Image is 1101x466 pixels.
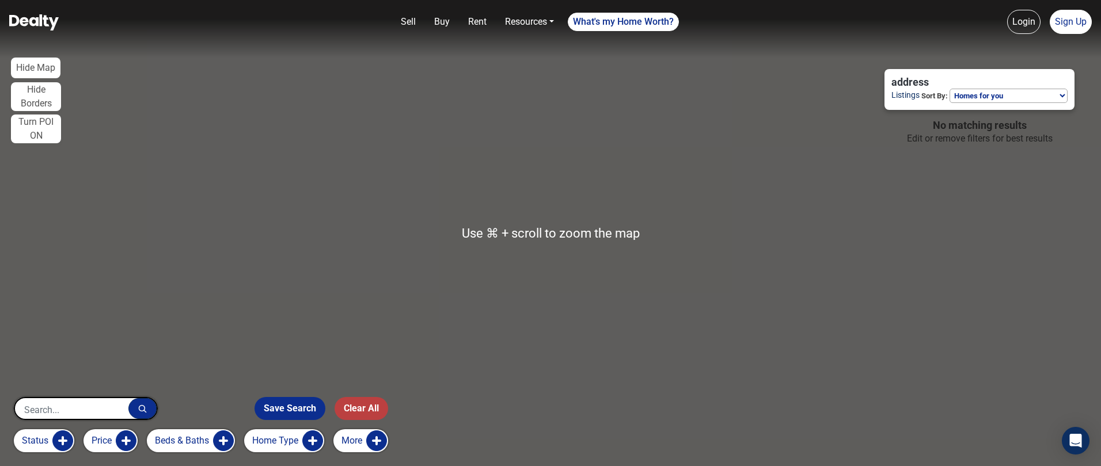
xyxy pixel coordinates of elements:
button: Turn POI ON [11,114,61,143]
iframe: BigID CMP Widget [6,431,40,466]
a: Sell [396,10,420,33]
div: Open Intercom Messenger [1062,427,1089,454]
button: Home Type [244,429,324,452]
a: Rent [464,10,491,33]
button: More [333,429,388,452]
button: Clear All [335,397,388,420]
a: Login [1007,10,1041,34]
span: Listings [891,89,920,102]
a: What's my Home Worth? [568,13,679,31]
button: Beds & Baths [147,429,235,452]
button: Price [83,429,138,452]
button: Hide Borders [11,82,61,111]
a: Resources [500,10,559,33]
a: Buy [430,10,454,33]
button: Status [14,429,74,452]
button: Hide Map [11,58,60,78]
button: Save Search [255,397,325,420]
a: Sign Up [1050,10,1092,34]
p: Edit or remove filters for best results [884,132,1075,146]
img: Dealty - Buy, Sell & Rent Homes [9,14,59,30]
p: Sort By: [920,89,950,104]
span: address [891,76,929,89]
input: Search... [15,398,128,421]
h4: No matching results [884,119,1075,132]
